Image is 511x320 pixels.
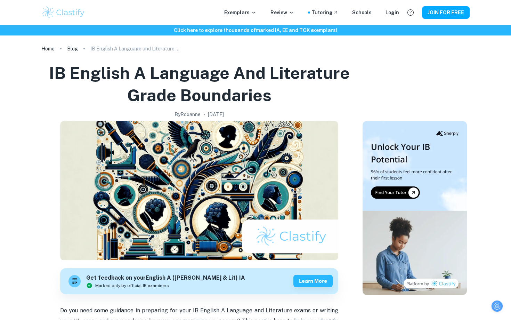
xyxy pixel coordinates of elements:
h2: [DATE] [208,111,224,118]
p: Exemplars [224,9,257,16]
a: Login [386,9,399,16]
img: IB English A Language and Literature Grade Boundaries cover image [60,121,338,260]
a: Blog [67,44,78,54]
a: Schools [352,9,372,16]
a: Get feedback on yourEnglish A ([PERSON_NAME] & Lit) IAMarked only by official IB examinersLearn more [60,268,338,294]
p: • [203,111,205,118]
img: Clastify logo [41,6,86,19]
p: IB English A Language and Literature Grade Boundaries [90,45,181,53]
button: JOIN FOR FREE [422,6,470,19]
a: Tutoring [311,9,338,16]
button: Learn more [293,275,333,287]
h6: Click here to explore thousands of marked IA, EE and TOK exemplars ! [1,26,510,34]
h2: By Roxanne [175,111,201,118]
h1: IB English A Language and Literature Grade Boundaries [44,62,354,106]
a: Home [41,44,55,54]
img: Thumbnail [363,121,467,295]
h6: Get feedback on your English A ([PERSON_NAME] & Lit) IA [86,274,245,282]
button: Help and Feedback [405,7,416,18]
span: Marked only by official IB examiners [95,282,169,289]
p: Review [270,9,294,16]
